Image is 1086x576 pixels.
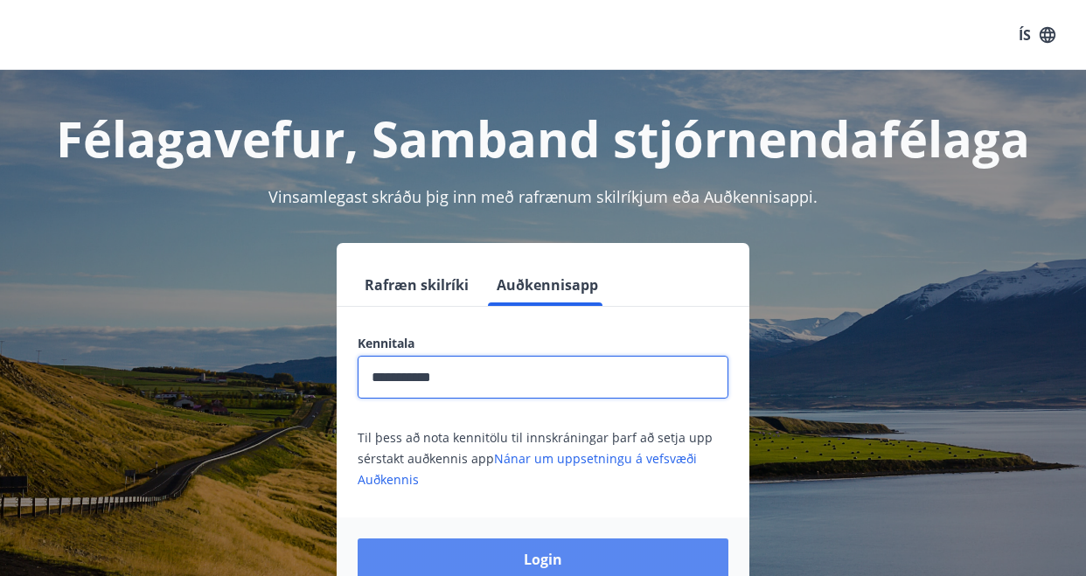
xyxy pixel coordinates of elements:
label: Kennitala [358,335,728,352]
button: ÍS [1009,19,1065,51]
button: Rafræn skilríki [358,264,476,306]
span: Til þess að nota kennitölu til innskráningar þarf að setja upp sérstakt auðkennis app [358,429,713,488]
button: Auðkennisapp [490,264,605,306]
a: Nánar um uppsetningu á vefsvæði Auðkennis [358,450,697,488]
h1: Félagavefur, Samband stjórnendafélaga [21,105,1065,171]
span: Vinsamlegast skráðu þig inn með rafrænum skilríkjum eða Auðkennisappi. [268,186,818,207]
